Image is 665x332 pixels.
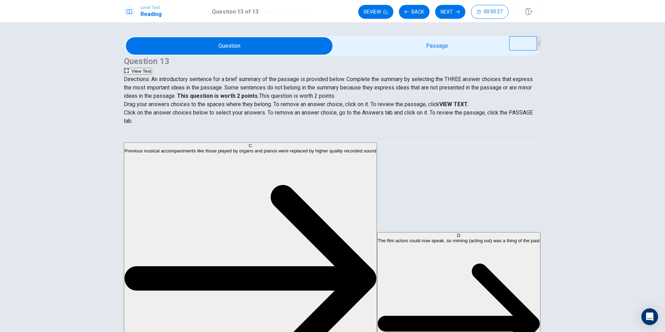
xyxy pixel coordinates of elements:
[471,5,508,19] button: 00:00:27
[125,148,376,153] span: Previous musical accompaniments like those played by organs and pianos were replaced by higher qu...
[378,238,540,243] span: The film actors could now speak, so miming (acting out) was a thing of the past
[439,101,468,108] strong: VIEW TEXT.
[124,109,541,125] p: Click on the answer choices below to select your answers. To remove an answer choice, go to the A...
[212,8,258,16] h1: Question 13 of 13
[124,125,541,142] div: Choose test type tabs
[435,5,465,19] button: Next
[141,5,162,10] span: Level Test
[176,93,259,99] strong: This question is worth 2 points.
[259,93,335,99] span: This question is worth 2 points.
[378,233,540,238] div: D
[124,56,541,67] h4: Question 13
[641,308,658,325] div: Open Intercom Messenger
[141,10,162,18] h1: Reading
[124,68,152,74] button: View Text
[484,9,503,15] span: 00:00:27
[124,100,541,109] p: Drag your answers choices to the spaces where they belong. To remove an answer choice, click on i...
[399,5,430,19] button: Back
[358,5,393,19] button: Review
[125,143,376,148] div: C
[124,76,533,99] span: Directions: An introductory sentence for a brief summary of the passage is provided below. Comple...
